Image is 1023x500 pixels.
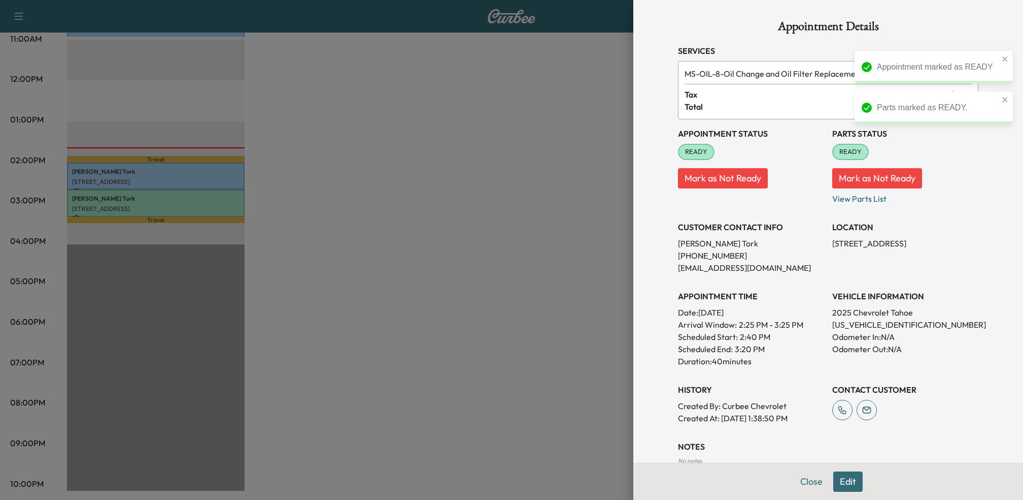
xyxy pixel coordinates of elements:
h3: LOCATION [832,221,978,233]
p: Odometer Out: N/A [832,343,978,355]
p: Duration: 40 minutes [678,355,824,367]
span: 2:25 PM - 3:25 PM [739,319,803,331]
button: Mark as Not Ready [832,168,922,189]
span: Total [685,101,942,113]
p: [EMAIL_ADDRESS][DOMAIN_NAME] [678,262,824,274]
p: 2:40 PM [740,331,770,343]
span: Oil Change and Oil Filter Replacement - 8 Qt [685,68,940,80]
span: Tax [685,88,950,101]
p: 2025 Chevrolet Tahoe [832,306,978,319]
p: [PHONE_NUMBER] [678,249,824,262]
p: Date: [DATE] [678,306,824,319]
h1: Appointment Details [678,20,978,37]
span: READY [833,147,868,157]
h3: Services [678,45,978,57]
p: [PERSON_NAME] Tork [678,237,824,249]
h3: Parts Status [832,128,978,140]
p: Odometer In: N/A [832,331,978,343]
button: close [1002,96,1009,104]
p: 3:20 PM [735,343,765,355]
button: close [1002,55,1009,63]
p: Scheduled Start: [678,331,738,343]
div: Appointment marked as READY [877,61,999,73]
p: Created By : Curbee Chevrolet [678,400,824,412]
p: [STREET_ADDRESS] [832,237,978,249]
h3: History [678,384,824,396]
button: Close [794,472,829,492]
p: Scheduled End: [678,343,733,355]
p: Arrival Window: [678,319,824,331]
span: READY [679,147,713,157]
p: View Parts List [832,189,978,205]
p: Created At : [DATE] 1:38:50 PM [678,412,824,424]
h3: CUSTOMER CONTACT INFO [678,221,824,233]
h3: NOTES [678,441,978,453]
h3: VEHICLE INFORMATION [832,290,978,302]
h3: CONTACT CUSTOMER [832,384,978,396]
div: No notes [678,457,978,465]
button: Mark as Not Ready [678,168,768,189]
p: [US_VEHICLE_IDENTIFICATION_NUMBER] [832,319,978,331]
button: Edit [833,472,863,492]
h3: APPOINTMENT TIME [678,290,824,302]
div: Parts marked as READY. [877,102,999,114]
h3: Appointment Status [678,128,824,140]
